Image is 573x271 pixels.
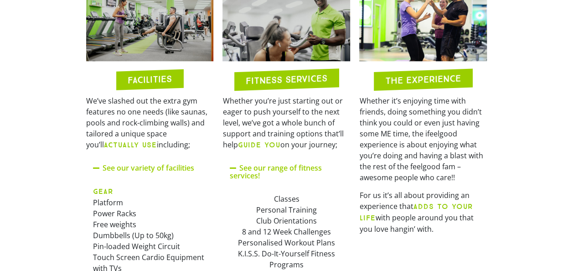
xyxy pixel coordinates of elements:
[359,95,487,183] p: Whether it’s enjoying time with friends, doing something you didn’t think you could or even just ...
[246,73,327,85] h2: FITNESS SERVICES
[86,157,214,179] div: See our variety of facilities
[229,163,321,181] a: See our range of fitness services!
[128,74,172,85] h2: FACILITIES
[222,157,350,187] div: See our range of fitness services!
[103,163,194,173] a: See our variety of facilities
[359,202,473,222] b: ADDS TO YOUR LIFE
[93,187,114,196] strong: GEAR
[385,74,461,86] h2: THE EXPERIENCE
[237,141,280,149] b: GUIDE YOU
[222,95,350,151] p: Whether you’re just starting out or eager to push yourself to the next level, we’ve got a whole b...
[104,141,157,149] b: ACTUALLY USE
[86,95,214,151] p: We’ve slashed out the extra gym features no one needs (like saunas, pools and rock-climbing walls...
[359,190,487,235] p: For us it’s all about providing an experience that with people around you that you love hangin’ w...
